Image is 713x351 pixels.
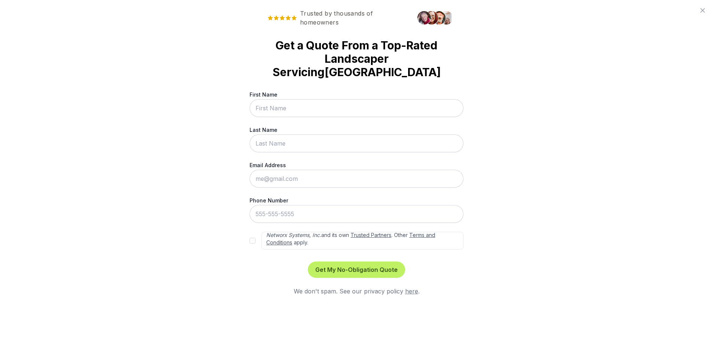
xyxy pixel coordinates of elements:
[261,39,452,79] strong: Get a Quote From a Top-Rated Landscaper Servicing [GEOGRAPHIC_DATA]
[250,287,463,296] div: We don't spam. See our privacy policy .
[250,91,463,98] label: First Name
[261,232,463,250] label: By submitting this form, at the number you've given, by live, automated, pre-recorded, or artific...
[250,170,463,188] input: me@gmail.com
[405,287,418,295] a: here
[266,232,321,238] em: Networx Systems, Inc.
[261,9,413,27] span: Trusted by thousands of homeowners
[250,205,463,223] input: 555-555-5555
[250,126,463,134] label: Last Name
[250,99,463,117] input: First Name
[250,134,463,152] input: Last Name
[250,161,463,169] label: Email Address
[308,261,405,278] button: Get My No-Obligation Quote
[250,196,463,204] label: Phone Number
[351,232,391,238] a: Trusted Partners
